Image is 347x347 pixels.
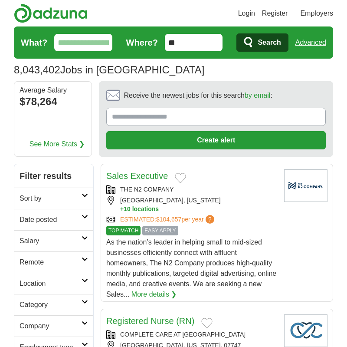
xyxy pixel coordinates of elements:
a: Category [14,294,93,315]
button: Add to favorite jobs [175,173,186,183]
span: Receive the newest jobs for this search : [124,90,272,101]
h1: Jobs in [GEOGRAPHIC_DATA] [14,64,204,76]
a: ESTIMATED:$104,657per year? [120,215,216,224]
h2: Filter results [14,164,93,188]
a: Registered Nurse (RN) [106,316,194,326]
a: See More Stats ❯ [29,139,85,149]
div: [GEOGRAPHIC_DATA], [US_STATE] [106,196,277,213]
a: Location [14,273,93,294]
div: Average Salary [20,87,86,94]
h2: Category [20,300,82,310]
label: What? [21,36,47,49]
div: COMPLETE CARE AT [GEOGRAPHIC_DATA] [106,330,277,339]
a: Login [238,8,255,19]
button: Add to favorite jobs [201,318,213,328]
h2: Location [20,278,82,289]
span: As the nation’s leader in helping small to mid-sized businesses efficiently connect with affluent... [106,238,276,298]
a: by email [245,92,271,99]
div: THE N2 COMPANY [106,185,277,194]
span: TOP MATCH [106,226,141,235]
h2: Remote [20,257,82,268]
h2: Sort by [20,193,82,204]
button: Create alert [106,131,326,149]
a: More details ❯ [131,289,177,300]
button: +10 locations [120,205,277,213]
label: Where? [126,36,158,49]
h2: Date posted [20,215,82,225]
a: Sales Executive [106,171,168,181]
h2: Salary [20,236,82,246]
div: $78,264 [20,94,86,109]
img: Company logo [284,314,327,347]
span: + [120,205,124,213]
h2: Company [20,321,82,331]
span: ? [206,215,214,224]
img: Company logo [284,169,327,202]
a: Company [14,315,93,337]
a: Salary [14,230,93,251]
a: Remote [14,251,93,273]
a: Sort by [14,188,93,209]
button: Search [236,33,288,52]
a: Employers [300,8,333,19]
a: Date posted [14,209,93,230]
img: Adzuna logo [14,3,88,23]
a: Advanced [295,34,326,51]
span: $104,657 [156,216,181,223]
span: 8,043,402 [14,62,60,78]
span: Search [258,34,281,51]
a: Register [262,8,288,19]
span: EASY APPLY [142,226,178,235]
